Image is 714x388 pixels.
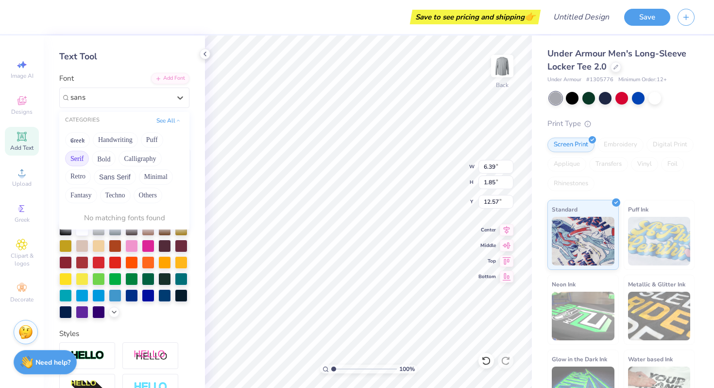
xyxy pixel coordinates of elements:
[493,56,512,76] img: Back
[59,50,189,63] div: Text Tool
[10,144,34,152] span: Add Text
[597,138,644,152] div: Embroidery
[631,157,658,172] div: Vinyl
[412,10,538,24] div: Save to see pricing and shipping
[478,273,496,280] span: Bottom
[139,169,173,185] button: Minimal
[547,48,686,72] span: Under Armour Men's Long-Sleeve Locker Tee 2.0
[119,151,161,166] button: Calligraphy
[92,151,116,166] button: Bold
[552,279,576,289] span: Neon Ink
[628,279,685,289] span: Metallic & Glitter Ink
[65,188,97,203] button: Fantasy
[65,116,100,124] div: CATEGORIES
[15,216,30,224] span: Greek
[618,76,667,84] span: Minimum Order: 12 +
[93,132,138,148] button: Handwriting
[589,157,628,172] div: Transfers
[552,217,614,265] img: Standard
[35,358,70,367] strong: Need help?
[547,176,595,191] div: Rhinestones
[552,292,614,340] img: Neon Ink
[586,76,613,84] span: # 1305776
[399,365,415,373] span: 100 %
[5,252,39,267] span: Clipart & logos
[59,73,74,84] label: Font
[547,76,581,84] span: Under Armour
[547,157,586,172] div: Applique
[11,108,33,116] span: Designs
[547,118,695,129] div: Print Type
[478,227,496,233] span: Center
[547,138,595,152] div: Screen Print
[134,350,168,362] img: Shadow
[59,328,189,339] div: Styles
[478,258,496,265] span: Top
[153,116,184,125] button: See All
[525,11,535,22] span: 👉
[10,296,34,303] span: Decorate
[100,188,131,203] button: Techno
[628,354,673,364] span: Water based Ink
[12,180,32,188] span: Upload
[59,209,189,228] div: No matching fonts found
[65,151,89,166] button: Serif
[628,204,648,214] span: Puff Ink
[70,350,104,361] img: Stroke
[94,169,136,185] button: Sans Serif
[478,242,496,249] span: Middle
[628,292,691,340] img: Metallic & Glitter Ink
[151,73,189,84] div: Add Font
[65,169,91,185] button: Retro
[141,132,163,148] button: Puff
[661,157,684,172] div: Foil
[11,72,34,80] span: Image AI
[545,7,617,27] input: Untitled Design
[496,81,509,89] div: Back
[552,204,578,214] span: Standard
[65,132,90,148] button: Greek
[628,217,691,265] img: Puff Ink
[646,138,694,152] div: Digital Print
[624,9,670,26] button: Save
[134,188,162,203] button: Others
[552,354,607,364] span: Glow in the Dark Ink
